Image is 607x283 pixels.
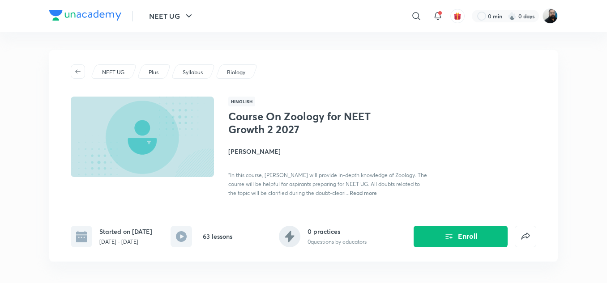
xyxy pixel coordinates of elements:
a: Plus [147,68,160,76]
img: Company Logo [49,10,121,21]
p: NEET UG [102,68,124,76]
h6: Started on [DATE] [99,227,152,236]
button: Enroll [414,226,508,247]
a: Syllabus [181,68,205,76]
a: Company Logo [49,10,121,23]
p: Plus [149,68,158,76]
img: streak [508,12,517,21]
img: Sumit Kumar Agrawal [543,8,558,24]
button: avatar [450,9,465,23]
button: false [515,226,536,247]
span: Read more [350,189,377,196]
span: Hinglish [228,97,255,106]
p: [DATE] - [DATE] [99,238,152,246]
img: avatar [453,12,462,20]
p: Biology [227,68,245,76]
p: 0 questions by educators [308,238,367,246]
span: "In this course, [PERSON_NAME] will provide in-depth knowledge of Zoology. The course will be hel... [228,172,427,196]
button: NEET UG [144,7,200,25]
h6: 63 lessons [203,232,232,241]
h1: Course On Zoology for NEET Growth 2 2027 [228,110,375,136]
a: Biology [226,68,247,76]
h4: [PERSON_NAME] [228,147,429,156]
img: Thumbnail [69,96,215,178]
p: Syllabus [183,68,203,76]
a: NEET UG [101,68,126,76]
h6: 0 practices [308,227,367,236]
